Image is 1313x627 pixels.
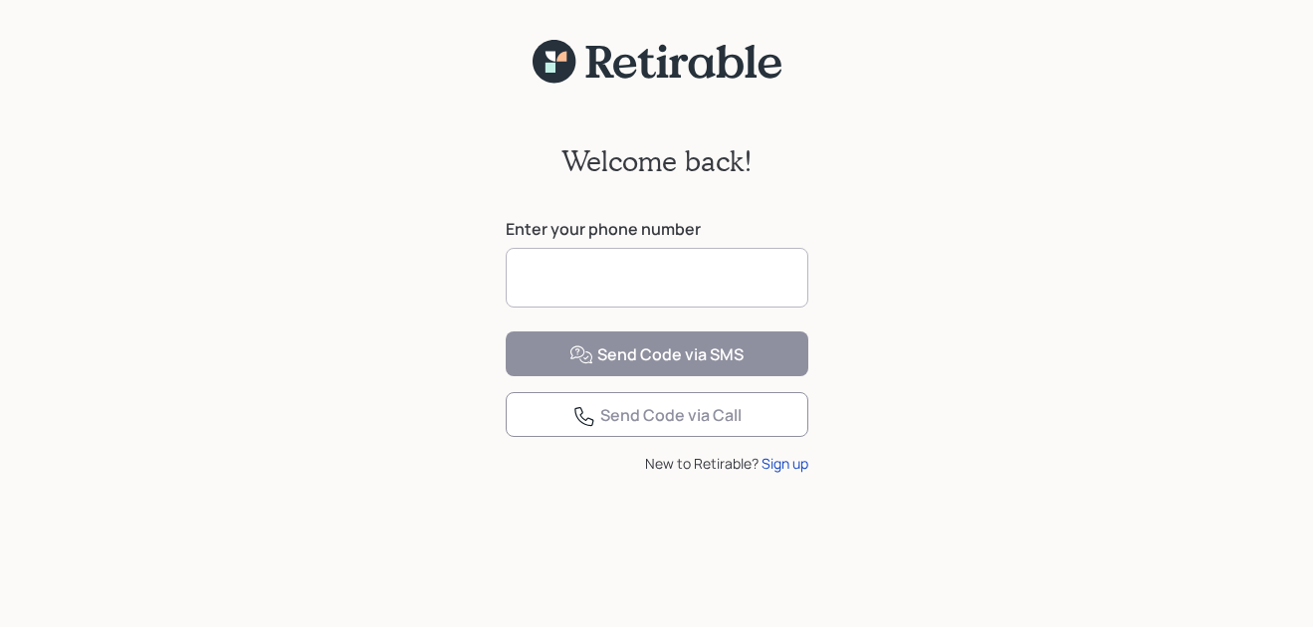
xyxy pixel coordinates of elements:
[506,331,808,376] button: Send Code via SMS
[506,392,808,437] button: Send Code via Call
[569,343,744,367] div: Send Code via SMS
[506,453,808,474] div: New to Retirable?
[762,453,808,474] div: Sign up
[506,218,808,240] label: Enter your phone number
[561,144,753,178] h2: Welcome back!
[572,404,742,428] div: Send Code via Call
